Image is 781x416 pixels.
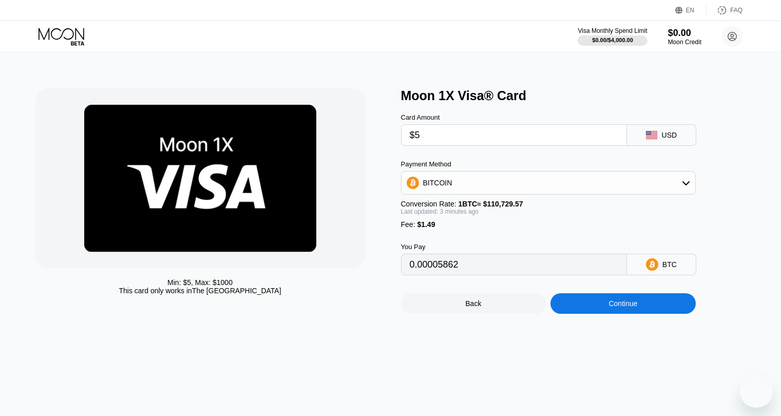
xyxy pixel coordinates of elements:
div: $0.00Moon Credit [668,28,701,46]
div: Continue [550,293,696,314]
div: Visa Monthly Spend Limit$0.00/$4,000.00 [578,27,647,46]
span: 1 BTC ≈ $110,729.57 [459,200,523,208]
div: Fee : [401,220,696,229]
div: FAQ [730,7,742,14]
div: USD [662,131,677,139]
span: $1.49 [417,220,435,229]
div: $0.00 [668,28,701,39]
div: BITCOIN [423,179,452,187]
div: Back [465,299,481,308]
div: EN [686,7,695,14]
div: Card Amount [401,114,627,121]
div: Conversion Rate: [401,200,696,208]
div: Moon 1X Visa® Card [401,88,756,103]
div: You Pay [401,243,627,251]
iframe: Nút để khởi chạy cửa sổ nhắn tin [740,375,773,408]
div: $0.00 / $4,000.00 [592,37,633,43]
div: Moon Credit [668,39,701,46]
div: Min: $ 5 , Max: $ 1000 [167,278,233,287]
div: This card only works in The [GEOGRAPHIC_DATA] [119,287,281,295]
div: Payment Method [401,160,696,168]
div: Last updated: 3 minutes ago [401,208,696,215]
div: BITCOIN [402,173,695,193]
div: EN [675,5,707,15]
input: $0.00 [410,125,618,145]
div: Visa Monthly Spend Limit [578,27,647,34]
div: Continue [608,299,637,308]
div: Back [401,293,546,314]
div: FAQ [707,5,742,15]
div: BTC [662,260,677,269]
